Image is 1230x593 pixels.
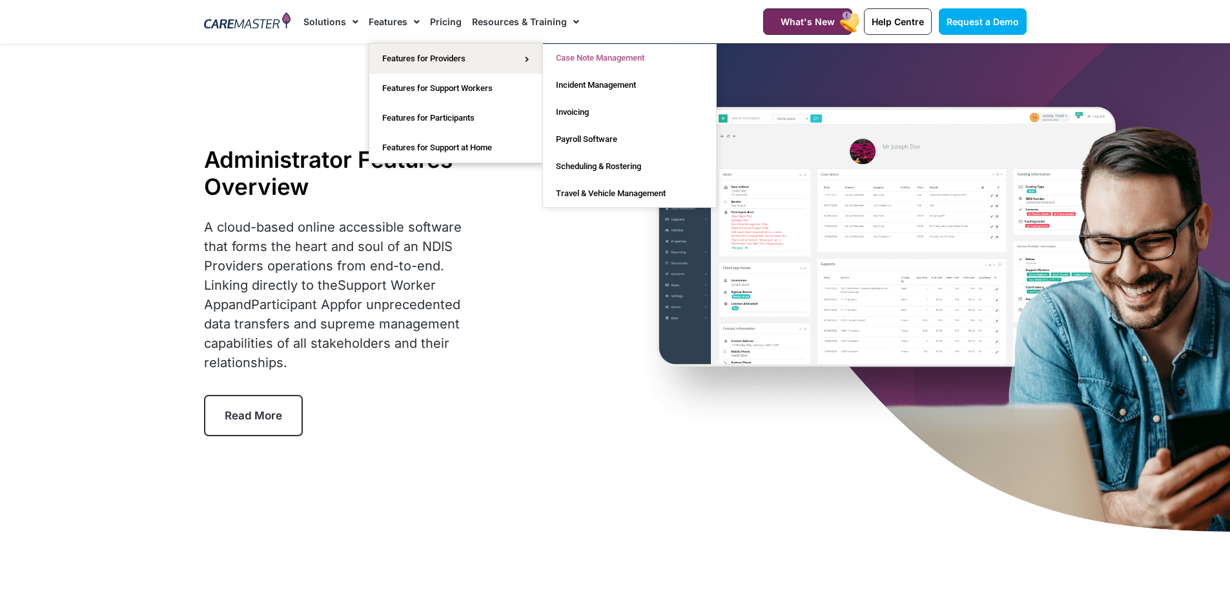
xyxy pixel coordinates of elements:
[543,99,716,126] a: Invoicing
[872,16,924,27] span: Help Centre
[204,12,291,32] img: CareMaster Logo
[543,45,716,72] a: Case Note Management
[251,297,345,312] a: Participant App
[543,72,716,99] a: Incident Management
[947,16,1019,27] span: Request a Demo
[204,146,484,200] h1: Administrator Features Overview
[543,126,716,153] a: Payroll Software
[369,133,542,163] a: Features for Support at Home
[939,8,1027,35] a: Request a Demo
[369,74,542,103] a: Features for Support Workers
[763,8,852,35] a: What's New
[369,103,542,133] a: Features for Participants
[225,409,282,422] span: Read More
[542,44,717,208] ul: Features for Providers
[543,180,716,207] a: Travel & Vehicle Management
[369,43,543,163] ul: Features
[369,44,542,74] a: Features for Providers
[781,16,835,27] span: What's New
[864,8,932,35] a: Help Centre
[543,153,716,180] a: Scheduling & Rostering
[204,395,303,436] a: Read More
[204,219,462,370] span: A cloud-based online accessible software that forms the heart and soul of an NDIS Providers opera...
